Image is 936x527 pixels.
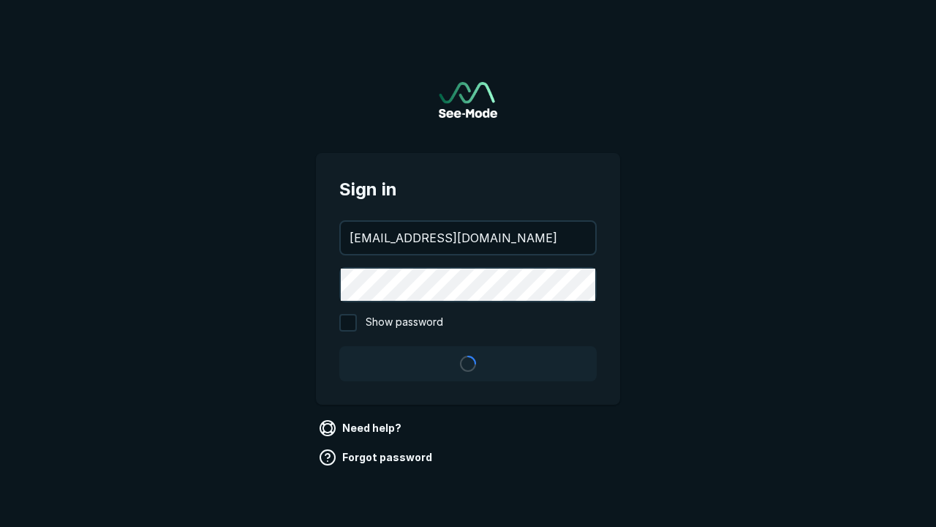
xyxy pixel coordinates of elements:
img: See-Mode Logo [439,82,497,118]
input: your@email.com [341,222,595,254]
a: Go to sign in [439,82,497,118]
span: Show password [366,314,443,332]
span: Sign in [339,176,597,203]
a: Need help? [316,416,407,440]
a: Forgot password [316,446,438,469]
